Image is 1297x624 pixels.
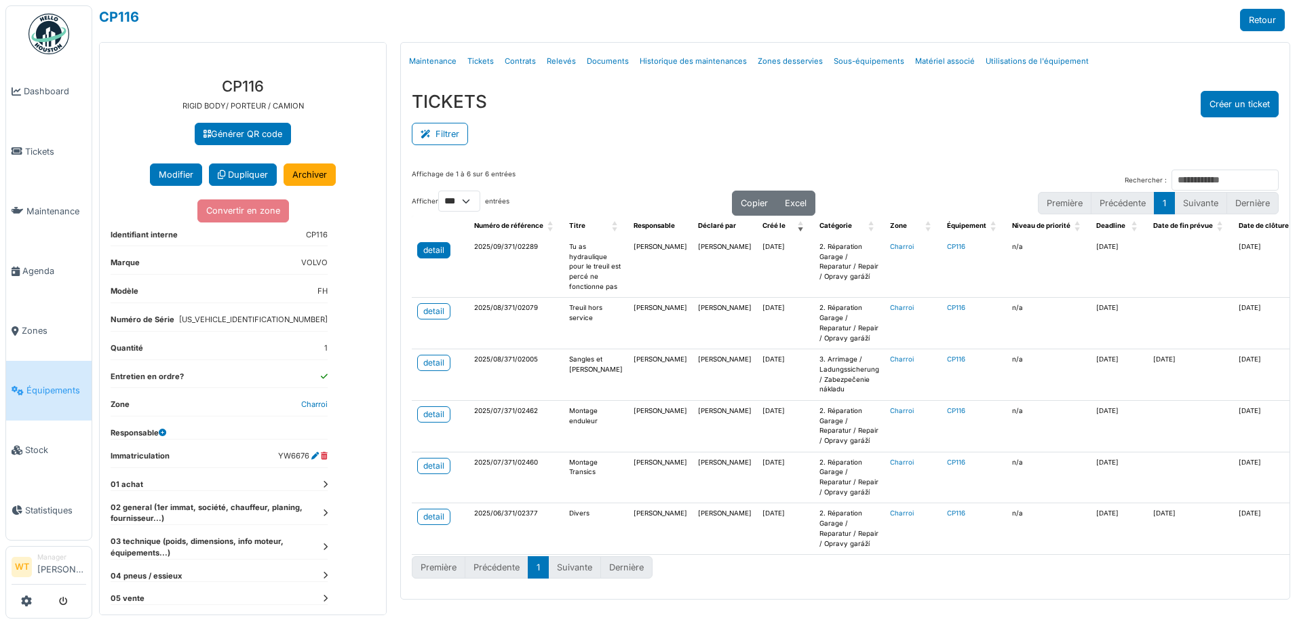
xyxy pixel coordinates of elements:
[564,298,628,349] td: Treuil hors service
[1007,237,1091,298] td: n/a
[814,298,885,349] td: 2. Réparation Garage / Reparatur / Repair / Opravy garáží
[111,536,328,559] dt: 03 technique (poids, dimensions, info moteur, équipements...)
[1091,452,1148,503] td: [DATE]
[24,85,86,98] span: Dashboard
[634,222,675,229] span: Responsable
[1239,222,1289,229] span: Date de clôture
[423,460,444,472] div: detail
[12,557,32,577] li: WT
[111,77,375,95] h3: CP116
[111,570,328,582] dt: 04 pneus / essieux
[947,243,965,250] a: CP116
[564,400,628,452] td: Montage enduleur
[209,163,277,186] a: Dupliquer
[819,222,852,229] span: Catégorie
[814,349,885,401] td: 3. Arrimage / Ladungssicherung / Zabezpečenie nákladu
[412,91,487,112] h3: TICKETS
[469,298,564,349] td: 2025/08/371/02079
[1154,192,1175,214] button: 1
[111,314,174,331] dt: Numéro de Série
[25,504,86,517] span: Statistiques
[814,400,885,452] td: 2. Réparation Garage / Reparatur / Repair / Opravy garáží
[1091,298,1148,349] td: [DATE]
[6,421,92,480] a: Stock
[947,304,965,311] a: CP116
[581,45,634,77] a: Documents
[814,237,885,298] td: 2. Réparation Garage / Reparatur / Repair / Opravy garáží
[1007,349,1091,401] td: n/a
[1096,222,1125,229] span: Deadline
[195,123,291,145] a: Générer QR code
[890,509,914,517] a: Charroi
[6,62,92,121] a: Dashboard
[469,503,564,555] td: 2025/06/371/02377
[757,298,814,349] td: [DATE]
[693,452,757,503] td: [PERSON_NAME]
[474,222,543,229] span: Numéro de référence
[417,406,450,423] a: detail
[6,361,92,421] a: Équipements
[569,222,585,229] span: Titre
[890,407,914,414] a: Charroi
[417,355,450,371] a: detail
[1217,216,1225,237] span: Date de fin prévue: Activate to sort
[814,452,885,503] td: 2. Réparation Garage / Reparatur / Repair / Opravy garáží
[469,349,564,401] td: 2025/08/371/02005
[612,216,620,237] span: Titre: Activate to sort
[301,399,328,409] a: Charroi
[99,9,139,25] a: CP116
[762,222,786,229] span: Créé le
[423,408,444,421] div: detail
[423,511,444,523] div: detail
[541,45,581,77] a: Relevés
[111,286,138,303] dt: Modèle
[1091,237,1148,298] td: [DATE]
[890,222,907,229] span: Zone
[22,324,86,337] span: Zones
[1153,222,1213,229] span: Date de fin prévue
[26,384,86,397] span: Équipements
[1038,192,1279,214] nav: pagination
[757,400,814,452] td: [DATE]
[278,450,328,462] dd: YW6676
[284,163,336,186] a: Archiver
[412,170,516,191] div: Affichage de 1 à 6 sur 6 entrées
[111,100,375,112] p: RIGID BODY/ PORTEUR / CAMION
[423,357,444,369] div: detail
[628,298,693,349] td: [PERSON_NAME]
[412,191,509,212] label: Afficher entrées
[1007,400,1091,452] td: n/a
[404,45,462,77] a: Maintenance
[417,509,450,525] a: detail
[890,355,914,363] a: Charroi
[317,286,328,297] dd: FH
[732,191,777,216] button: Copier
[26,205,86,218] span: Maintenance
[301,257,328,269] dd: VOLVO
[757,237,814,298] td: [DATE]
[111,427,166,439] dt: Responsable
[1007,298,1091,349] td: n/a
[6,181,92,241] a: Maintenance
[910,45,980,77] a: Matériel associé
[693,400,757,452] td: [PERSON_NAME]
[22,265,86,277] span: Agenda
[12,552,86,585] a: WT Manager[PERSON_NAME]
[412,123,468,145] button: Filtrer
[6,480,92,540] a: Statistiques
[628,503,693,555] td: [PERSON_NAME]
[757,349,814,401] td: [DATE]
[1201,91,1279,117] button: Créer un ticket
[628,452,693,503] td: [PERSON_NAME]
[111,399,130,416] dt: Zone
[947,355,965,363] a: CP116
[1148,503,1233,555] td: [DATE]
[698,222,736,229] span: Déclaré par
[37,552,86,562] div: Manager
[469,237,564,298] td: 2025/09/371/02289
[111,450,170,467] dt: Immatriculation
[757,452,814,503] td: [DATE]
[776,191,815,216] button: Excel
[111,343,143,359] dt: Quantité
[25,145,86,158] span: Tickets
